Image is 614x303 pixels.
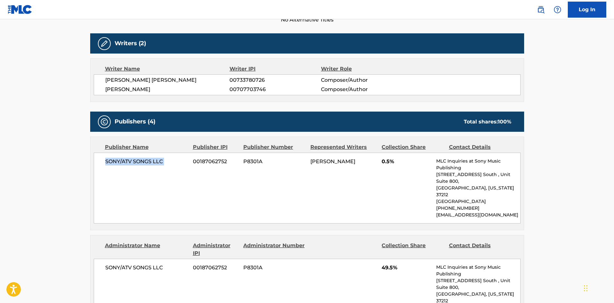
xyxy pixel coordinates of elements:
[436,264,520,277] p: MLC Inquiries at Sony Music Publishing
[105,76,230,84] span: [PERSON_NAME] [PERSON_NAME]
[584,279,588,298] div: Drag
[382,264,431,272] span: 49.5%
[8,5,32,14] img: MLC Logo
[193,158,238,165] span: 00187062752
[498,119,511,125] span: 100 %
[321,65,404,73] div: Writer Role
[382,158,431,165] span: 0.5%
[105,65,230,73] div: Writer Name
[382,242,444,257] div: Collection Share
[115,40,146,47] h5: Writers (2)
[436,212,520,218] p: [EMAIL_ADDRESS][DOMAIN_NAME]
[436,171,520,185] p: [STREET_ADDRESS] South , Unit Suite 800,
[449,143,511,151] div: Contact Details
[551,3,564,16] div: Help
[243,158,306,165] span: P8301A
[534,3,547,16] a: Public Search
[382,143,444,151] div: Collection Share
[229,86,321,93] span: 00707703746
[105,264,188,272] span: SONY/ATV SONGS LLC
[229,76,321,84] span: 00733780726
[229,65,321,73] div: Writer IPI
[436,198,520,205] p: [GEOGRAPHIC_DATA]
[243,143,306,151] div: Publisher Number
[582,272,614,303] iframe: Chat Widget
[100,40,108,47] img: Writers
[554,6,561,13] img: help
[321,86,404,93] span: Composer/Author
[436,185,520,198] p: [GEOGRAPHIC_DATA], [US_STATE] 37212
[90,16,524,24] span: No Alternative Titles
[449,242,511,257] div: Contact Details
[568,2,606,18] a: Log In
[310,143,377,151] div: Represented Writers
[436,277,520,291] p: [STREET_ADDRESS] South , Unit Suite 800,
[105,86,230,93] span: [PERSON_NAME]
[464,118,511,126] div: Total shares:
[105,158,188,165] span: SONY/ATV SONGS LLC
[105,242,188,257] div: Administrator Name
[193,143,238,151] div: Publisher IPI
[105,143,188,151] div: Publisher Name
[537,6,545,13] img: search
[115,118,155,125] h5: Publishers (4)
[100,118,108,126] img: Publishers
[243,242,306,257] div: Administrator Number
[243,264,306,272] span: P8301A
[436,205,520,212] p: [PHONE_NUMBER]
[310,158,355,164] span: [PERSON_NAME]
[193,264,238,272] span: 00187062752
[193,242,238,257] div: Administrator IPI
[321,76,404,84] span: Composer/Author
[436,158,520,171] p: MLC Inquiries at Sony Music Publishing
